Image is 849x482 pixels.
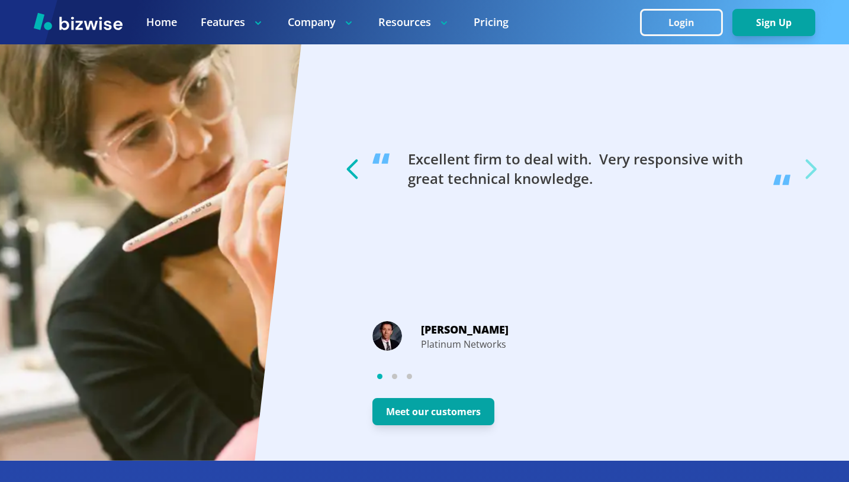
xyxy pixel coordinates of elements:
[640,9,723,36] button: Login
[378,15,450,30] p: Resources
[474,15,509,30] a: Pricing
[640,17,732,28] a: Login
[201,15,264,30] p: Features
[732,9,815,36] button: Sign Up
[288,15,355,30] p: Company
[372,321,402,351] img: Michael Branson
[372,398,494,425] button: Meet our customers
[338,406,494,418] a: Meet our customers
[34,12,123,30] img: Bizwise Logo
[146,15,177,30] a: Home
[421,338,509,351] p: Platinum Networks
[421,321,509,338] p: [PERSON_NAME]
[408,150,755,188] h3: Excellent firm to deal with. Very responsive with great technical knowledge.
[732,17,815,28] a: Sign Up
